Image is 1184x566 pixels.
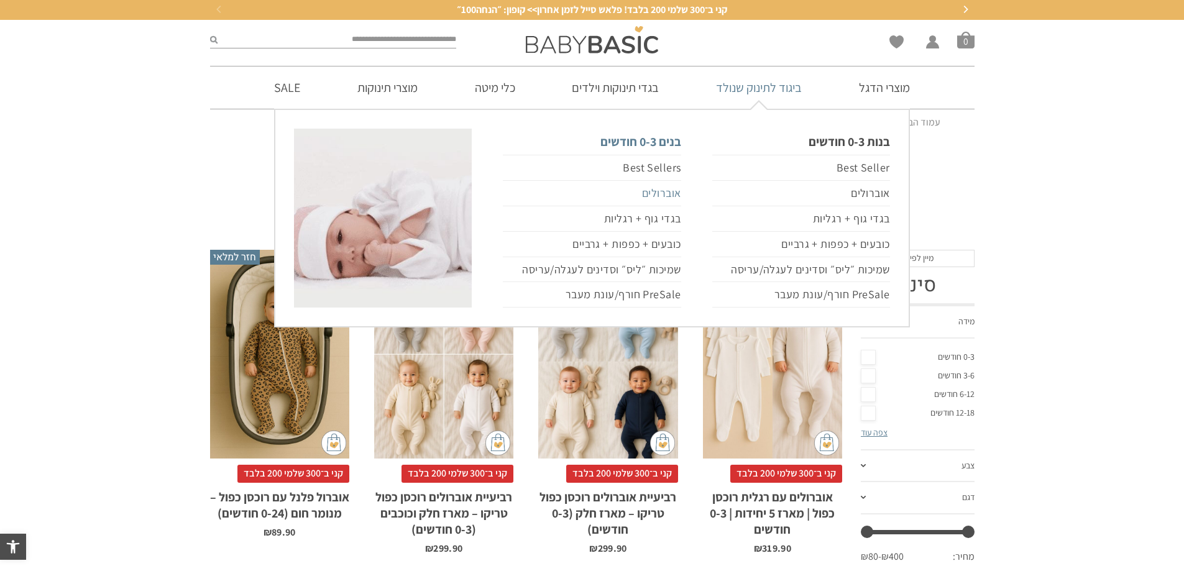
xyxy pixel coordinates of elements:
button: Next [956,1,975,19]
a: הכי נמכר באתר אוברולים עם רגלית רוכסן כפול | מארז 5 יחידות | 0-3 חודשים קני ב־300 שלמי 200 בלבדאו... [703,250,842,554]
a: עמוד הבית [899,116,940,129]
a: דגם [861,482,975,514]
span: חזר למלאי [210,250,260,265]
a: צפה עוד [861,427,888,438]
span: מיין לפי… [901,252,934,263]
a: כובעים + כפפות + גרביים [712,232,890,257]
a: אוברולים [712,181,890,206]
span: ₪400 [881,550,904,564]
a: PreSale חורף/עונת מעבר [503,282,681,308]
a: Best Sellers [503,155,681,181]
a: ביגוד לתינוק שנולד [697,66,820,109]
h2: רביעיית אוברולים רוכסן כפול טריקו – מארז חלק (0-3 חודשים) [538,483,677,537]
h2: אוברולים עם רגלית רוכסן כפול | מארז 5 יחידות | 0-3 חודשים [703,483,842,537]
img: cat-mini-atc.png [485,431,510,455]
span: ₪ [264,526,272,539]
a: שמיכות ״ליס״ וסדינים לעגלה/עריסה [503,257,681,283]
span: ₪ [589,542,597,555]
a: SALE [255,66,319,109]
a: PreSale חורף/עונת מעבר [712,282,890,308]
bdi: 89.90 [264,526,296,539]
a: בגדי גוף + רגליות [503,206,681,232]
span: Wishlist [889,35,904,53]
h2: רביעיית אוברולים רוכסן כפול טריקו – מארז חלק וכוכבים (0-3 חודשים) [374,483,513,537]
a: אוברולים [503,181,681,206]
span: קני ב־300 שלמי 200 בלבד [402,465,513,482]
img: cat-mini-atc.png [321,431,346,455]
a: כלי מיטה [456,66,534,109]
a: כובעים + כפפות + גרביים [503,232,681,257]
bdi: 299.90 [425,542,462,555]
span: קני ב־300 שלמי 200 בלבד [730,465,842,482]
span: ₪ [425,542,433,555]
span: קני ב־300 שלמי 200 בלבד [566,465,678,482]
a: 3-6 חודשים [861,367,975,385]
a: 12-18 חודשים [861,404,975,422]
img: cat-mini-atc.png [814,431,839,455]
h3: סינון [861,273,975,297]
span: סל קניות [957,31,975,48]
span: קני ב־300 שלמי 200 בלבד [237,465,349,482]
bdi: 319.90 [754,542,791,555]
a: 0-3 חודשים [861,348,975,367]
bdi: 299.90 [589,542,626,555]
a: בנים 0-3 חודשים [503,129,681,155]
a: קני ב־300 שלמי 200 בלבד! פלאש סייל לזמן אחרון>> קופון: ״הנחה100״ [223,3,962,17]
nav: Breadcrumb [244,116,940,129]
a: Best Seller [712,155,890,181]
span: ₪80 [861,550,881,564]
a: בגדי תינוקות וילדים [553,66,677,109]
a: בגדי גוף + רגליות [712,206,890,232]
img: Baby Basic בגדי תינוקות וילדים אונליין [526,26,658,53]
a: מידה [861,306,975,339]
a: בנות 0-3 חודשים [712,129,890,155]
a: Wishlist [889,35,904,48]
a: חזר למלאי אוברול פלנל עם רוכסן כפול - מנומר חום (0-24 חודשים) קני ב־300 שלמי 200 בלבדאוברול פלנל ... [210,250,349,537]
img: cat-mini-atc.png [650,431,675,455]
a: סל קניות0 [957,31,975,48]
h2: אוברול פלנל עם רוכסן כפול – מנומר חום (0-24 חודשים) [210,483,349,521]
a: מארז משתלם רביעיית אוברולים רוכסן כפול טריקו - מארז חלק וכוכבים (0-3 חודשים) קני ב־300 שלמי 200 ב... [374,250,513,554]
span: קני ב־300 שלמי 200 בלבד! פלאש סייל לזמן אחרון>> קופון: ״הנחה100״ [457,3,727,17]
a: צבע [861,450,975,483]
a: מוצרי הדגל [840,66,929,109]
a: שמיכות ״ליס״ וסדינים לעגלה/עריסה [712,257,890,283]
a: 6-12 חודשים [861,385,975,404]
a: מוצרי תינוקות [339,66,436,109]
a: מארז משתלם רביעיית אוברולים רוכסן כפול טריקו - מארז חלק (0-3 חודשים) קני ב־300 שלמי 200 בלבדרביעי... [538,250,677,554]
span: ₪ [754,542,762,555]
